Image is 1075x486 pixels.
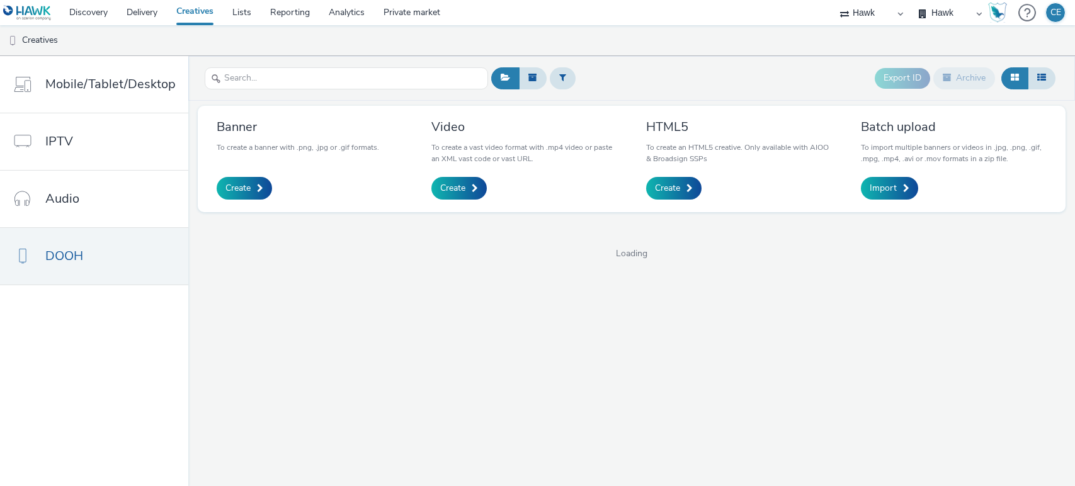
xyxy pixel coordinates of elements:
h3: Banner [217,118,379,135]
div: CE [1050,3,1061,22]
span: Create [225,182,251,195]
button: Archive [933,67,995,89]
span: Mobile/Tablet/Desktop [45,75,176,93]
span: Create [440,182,465,195]
span: Create [655,182,680,195]
span: DOOH [45,247,83,265]
p: To import multiple banners or videos in .jpg, .png, .gif, .mpg, .mp4, .avi or .mov formats in a z... [861,142,1047,164]
p: To create a vast video format with .mp4 video or paste an XML vast code or vast URL. [431,142,617,164]
input: Search... [205,67,488,89]
a: Import [861,177,918,200]
img: dooh [6,35,19,47]
button: Table [1028,67,1055,89]
img: Hawk Academy [988,3,1007,23]
p: To create an HTML5 creative. Only available with AIOO & Broadsign SSPs [646,142,832,164]
span: IPTV [45,132,73,150]
h3: Video [431,118,617,135]
span: Loading [188,247,1075,260]
a: Create [217,177,272,200]
a: Create [646,177,702,200]
span: Import [870,182,897,195]
img: undefined Logo [3,5,52,21]
button: Export ID [875,68,930,88]
h3: Batch upload [861,118,1047,135]
a: Hawk Academy [988,3,1012,23]
button: Grid [1001,67,1028,89]
h3: HTML5 [646,118,832,135]
a: Create [431,177,487,200]
span: Audio [45,189,79,208]
p: To create a banner with .png, .jpg or .gif formats. [217,142,379,153]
